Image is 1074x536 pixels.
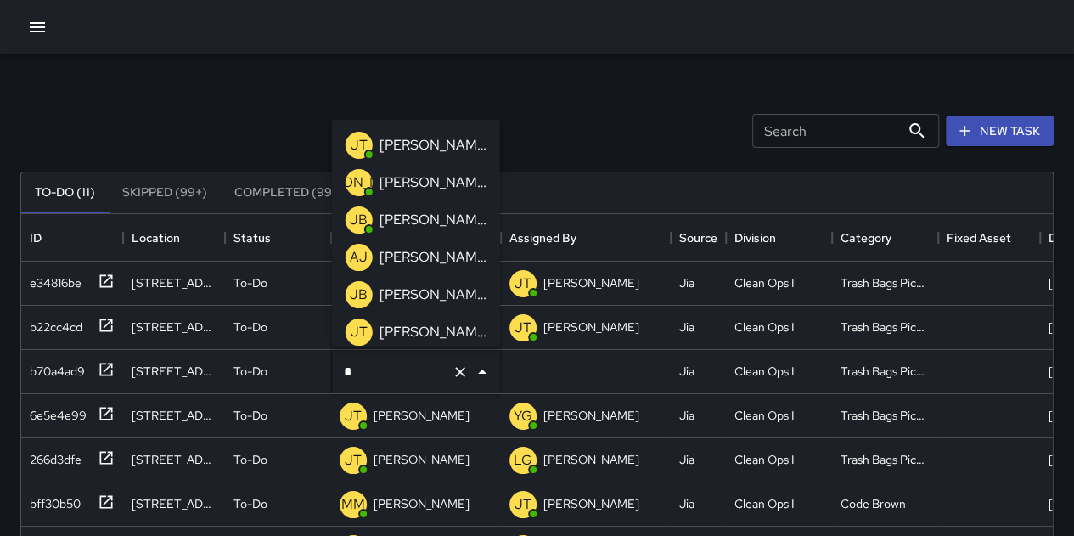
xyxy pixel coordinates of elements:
[225,214,331,262] div: Status
[470,360,494,384] button: Close
[23,268,82,291] div: e34816be
[132,363,216,380] div: 332 Golden Gate Avenue
[132,214,180,262] div: Location
[21,214,123,262] div: ID
[351,322,368,342] p: JT
[380,247,486,268] p: [PERSON_NAME]
[233,319,267,336] p: To-Do
[543,407,639,424] p: [PERSON_NAME]
[679,363,694,380] div: Jia
[380,172,486,193] p: [PERSON_NAME]
[515,274,531,294] p: JT
[380,322,486,342] p: [PERSON_NAME]
[233,214,271,262] div: Status
[543,495,639,512] p: [PERSON_NAME]
[734,214,776,262] div: Division
[679,274,694,291] div: Jia
[380,135,486,155] p: [PERSON_NAME]
[841,214,891,262] div: Category
[679,214,717,262] div: Source
[734,407,795,424] div: Clean Ops I
[30,214,42,262] div: ID
[679,319,694,336] div: Jia
[734,274,795,291] div: Clean Ops I
[233,363,267,380] p: To-Do
[380,285,486,305] p: [PERSON_NAME]
[132,495,216,512] div: 299 Eddy Street
[841,274,930,291] div: Trash Bags Pickup
[374,451,470,468] p: [PERSON_NAME]
[947,214,1011,262] div: Fixed Asset
[679,407,694,424] div: Jia
[23,312,82,336] div: b22cc4cd
[938,214,1040,262] div: Fixed Asset
[374,407,470,424] p: [PERSON_NAME]
[350,285,368,305] p: JB
[350,247,368,268] p: AJ
[841,495,906,512] div: Code Brown
[109,172,221,213] button: Skipped (99+)
[341,494,365,515] p: MM
[841,407,930,424] div: Trash Bags Pickup
[726,214,832,262] div: Division
[543,274,639,291] p: [PERSON_NAME]
[514,450,532,471] p: LG
[350,210,368,230] p: JB
[734,495,795,512] div: Clean Ops I
[23,444,82,468] div: 266d3dfe
[23,488,81,512] div: bff30b50
[671,214,726,262] div: Source
[946,116,1054,147] button: New Task
[509,214,576,262] div: Assigned By
[123,214,225,262] div: Location
[233,274,267,291] p: To-Do
[501,214,671,262] div: Assigned By
[841,319,930,336] div: Trash Bags Pickup
[21,172,109,213] button: To-Do (11)
[132,451,216,468] div: 294 Turk Street
[679,495,694,512] div: Jia
[679,451,694,468] div: Jia
[23,356,85,380] div: b70a4ad9
[351,135,368,155] p: JT
[221,172,357,213] button: Completed (99+)
[515,318,531,338] p: JT
[23,400,87,424] div: 6e5e4e99
[448,360,472,384] button: Clear
[374,495,470,512] p: [PERSON_NAME]
[132,319,216,336] div: 111 Jones Street
[132,407,216,424] div: 200 Mcallister Street
[514,406,532,426] p: YG
[233,495,267,512] p: To-Do
[515,494,531,515] p: JT
[832,214,938,262] div: Category
[233,451,267,468] p: To-Do
[841,363,930,380] div: Trash Bags Pickup
[345,450,362,471] p: JT
[380,210,486,230] p: [PERSON_NAME]
[543,319,639,336] p: [PERSON_NAME]
[841,451,930,468] div: Trash Bags Pickup
[543,451,639,468] p: [PERSON_NAME]
[132,274,216,291] div: 595 Ellis Street
[303,172,414,193] p: [PERSON_NAME]
[734,319,795,336] div: Clean Ops I
[233,407,267,424] p: To-Do
[345,406,362,426] p: JT
[331,214,501,262] div: Assigned To
[734,363,795,380] div: Clean Ops I
[734,451,795,468] div: Clean Ops I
